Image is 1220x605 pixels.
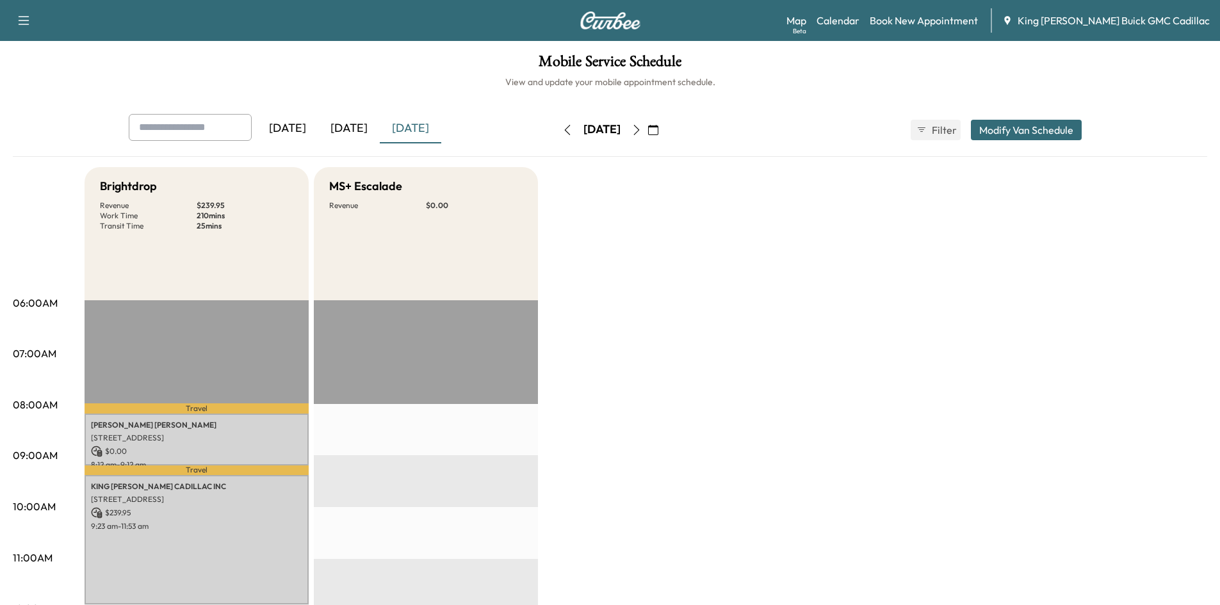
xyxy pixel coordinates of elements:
[13,397,58,412] p: 08:00AM
[91,433,302,443] p: [STREET_ADDRESS]
[329,200,426,211] p: Revenue
[318,114,380,143] div: [DATE]
[197,221,293,231] p: 25 mins
[13,76,1207,88] h6: View and update your mobile appointment schedule.
[870,13,978,28] a: Book New Appointment
[197,211,293,221] p: 210 mins
[100,221,197,231] p: Transit Time
[786,13,806,28] a: MapBeta
[329,177,402,195] h5: MS+ Escalade
[380,114,441,143] div: [DATE]
[91,521,302,531] p: 9:23 am - 11:53 am
[793,26,806,36] div: Beta
[91,507,302,519] p: $ 239.95
[13,295,58,311] p: 06:00AM
[85,403,309,414] p: Travel
[1018,13,1210,28] span: King [PERSON_NAME] Buick GMC Cadillac
[100,211,197,221] p: Work Time
[932,122,955,138] span: Filter
[91,446,302,457] p: $ 0.00
[13,346,56,361] p: 07:00AM
[13,499,56,514] p: 10:00AM
[426,200,523,211] p: $ 0.00
[100,200,197,211] p: Revenue
[91,481,302,492] p: KING [PERSON_NAME] CADILLAC INC
[13,54,1207,76] h1: Mobile Service Schedule
[91,460,302,470] p: 8:12 am - 9:12 am
[197,200,293,211] p: $ 239.95
[91,420,302,430] p: [PERSON_NAME] [PERSON_NAME]
[85,465,309,475] p: Travel
[817,13,859,28] a: Calendar
[580,12,641,29] img: Curbee Logo
[13,448,58,463] p: 09:00AM
[971,120,1082,140] button: Modify Van Schedule
[13,550,53,565] p: 11:00AM
[91,494,302,504] p: [STREET_ADDRESS]
[257,114,318,143] div: [DATE]
[100,177,157,195] h5: Brightdrop
[583,122,621,138] div: [DATE]
[911,120,961,140] button: Filter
